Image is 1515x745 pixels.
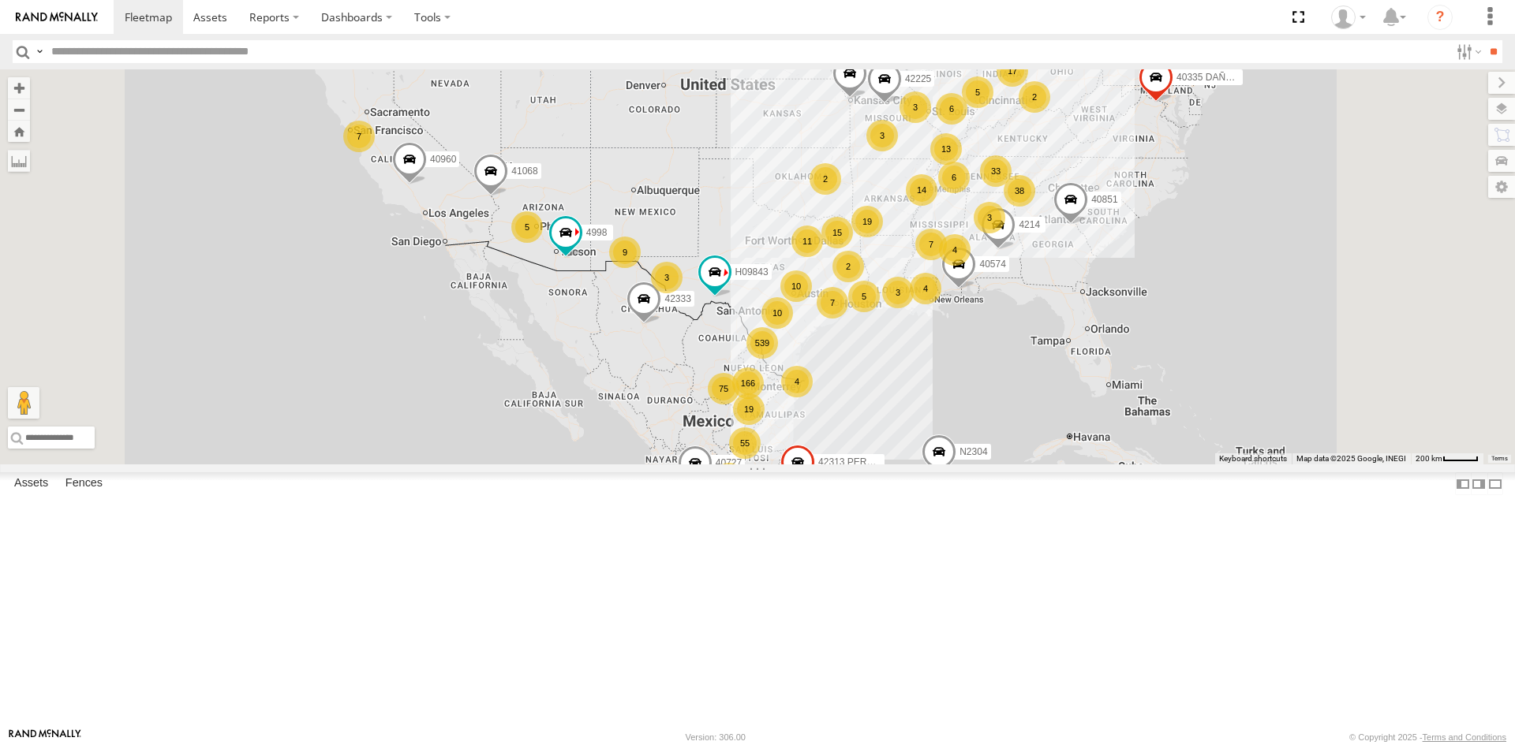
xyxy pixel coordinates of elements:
label: Map Settings [1488,176,1515,198]
div: 6 [938,162,970,193]
span: 4998 [586,226,608,237]
button: Zoom in [8,77,30,99]
a: Visit our Website [9,729,81,745]
label: Fences [58,473,110,495]
span: N2304 [959,445,987,456]
div: 17 [997,55,1028,87]
span: 4214 [1019,219,1040,230]
label: Search Query [33,40,46,63]
button: Zoom Home [8,121,30,142]
div: 15 [821,217,853,248]
div: 3 [900,91,931,123]
div: 7 [915,229,947,260]
span: 40574 [979,259,1005,270]
label: Hide Summary Table [1487,472,1503,495]
div: 3 [882,277,914,308]
span: 41068 [511,165,537,176]
div: 11 [791,225,823,257]
button: Drag Pegman onto the map to open Street View [8,387,39,419]
div: 13 [930,133,962,165]
div: 9 [609,237,641,268]
div: 19 [733,393,765,425]
div: 5 [962,76,993,108]
div: © Copyright 2025 - [1349,732,1506,742]
button: Zoom out [8,99,30,121]
button: Map Scale: 200 km per 42 pixels [1411,453,1483,464]
div: 539 [746,327,778,359]
div: 7 [817,287,848,318]
span: 42225 [905,73,931,84]
button: Keyboard shortcuts [1219,453,1287,464]
div: 4 [939,234,971,266]
span: 42313 PERDIDO [818,456,890,467]
div: 7 [343,121,375,152]
div: 2 [832,251,864,282]
span: Map data ©2025 Google, INEGI [1296,454,1406,463]
div: 75 [708,373,739,404]
div: 4 [910,273,941,304]
label: Dock Summary Table to the Right [1471,472,1487,495]
label: Search Filter Options [1450,40,1484,63]
label: Measure [8,150,30,172]
span: H09843 [735,266,769,278]
label: Dock Summary Table to the Left [1455,472,1471,495]
div: 166 [732,367,764,399]
div: 3 [866,120,898,151]
div: 6 [936,93,967,125]
div: 38 [1004,175,1035,207]
i: ? [1427,5,1453,30]
img: rand-logo.svg [16,12,98,23]
div: 5 [848,281,880,312]
div: Carlos Ortiz [1326,6,1371,29]
span: 40727 [716,456,742,467]
div: 173 [713,463,745,494]
span: 40851 [1091,194,1117,205]
div: 3 [974,202,1005,233]
div: 10 [761,297,793,329]
a: Terms (opens in new tab) [1491,456,1508,462]
div: Version: 306.00 [686,732,746,742]
div: 2 [1019,81,1050,113]
label: Assets [6,473,56,495]
div: 55 [729,427,761,459]
span: 42333 [664,292,690,304]
div: 33 [980,155,1012,187]
div: 2 [810,163,841,195]
div: 3 [651,262,683,293]
a: Terms and Conditions [1423,732,1506,742]
div: 5 [511,211,543,243]
div: 10 [780,270,812,302]
div: 14 [906,174,937,206]
span: 200 km [1416,454,1442,463]
span: 40335 DAÑADO [1176,72,1246,83]
div: 4 [781,366,813,397]
span: 40960 [430,153,456,164]
div: 19 [851,206,883,237]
